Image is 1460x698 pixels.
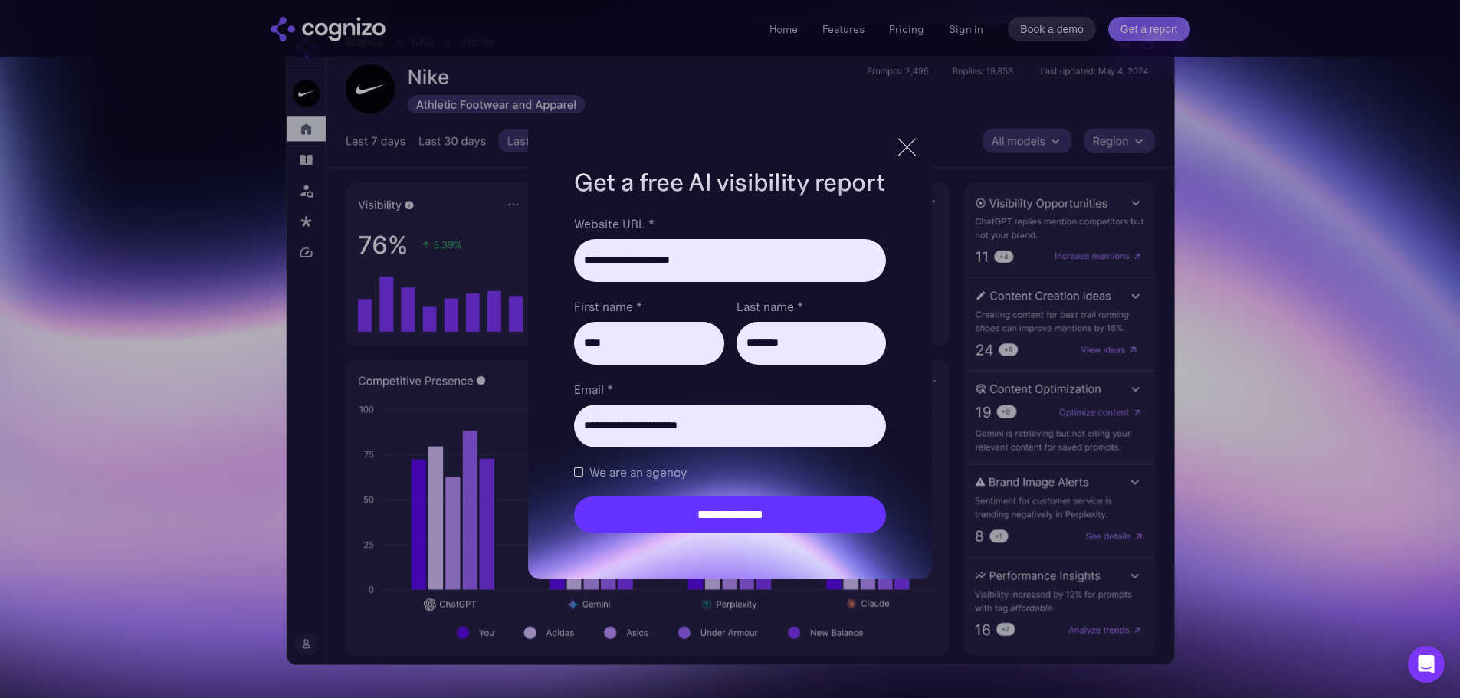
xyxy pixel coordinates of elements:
label: Email * [574,380,885,398]
form: Brand Report Form [574,215,885,533]
label: First name * [574,297,723,316]
h1: Get a free AI visibility report [574,165,885,199]
label: Last name * [737,297,886,316]
label: Website URL * [574,215,885,233]
span: We are an agency [589,463,687,481]
div: Open Intercom Messenger [1408,646,1445,683]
